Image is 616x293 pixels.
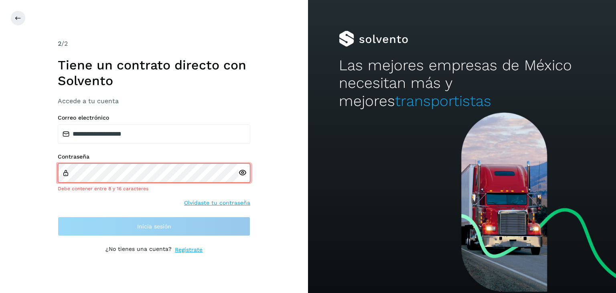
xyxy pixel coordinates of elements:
[58,39,250,49] div: /2
[105,246,172,254] p: ¿No tienes una cuenta?
[58,97,250,105] h3: Accede a tu cuenta
[137,224,171,229] span: Inicia sesión
[58,185,250,192] div: Debe contener entre 8 y 16 caracteres
[339,57,585,110] h2: Las mejores empresas de México necesitan más y mejores
[175,246,203,254] a: Regístrate
[58,217,250,236] button: Inicia sesión
[58,40,61,47] span: 2
[395,92,491,110] span: transportistas
[58,114,250,121] label: Correo electrónico
[184,199,250,207] a: Olvidaste tu contraseña
[58,57,250,88] h1: Tiene un contrato directo con Solvento
[58,153,250,160] label: Contraseña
